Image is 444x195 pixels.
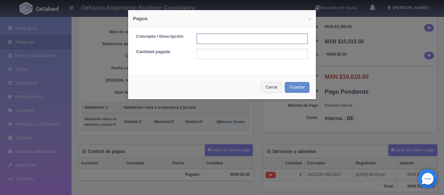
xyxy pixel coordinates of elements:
[133,15,311,22] h4: Pagos
[131,49,192,55] label: Cantidad pagada
[261,82,282,93] button: Cerrar
[131,34,192,40] label: Concepto / Descripción
[308,17,311,21] button: ×
[285,82,309,93] button: Guardar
